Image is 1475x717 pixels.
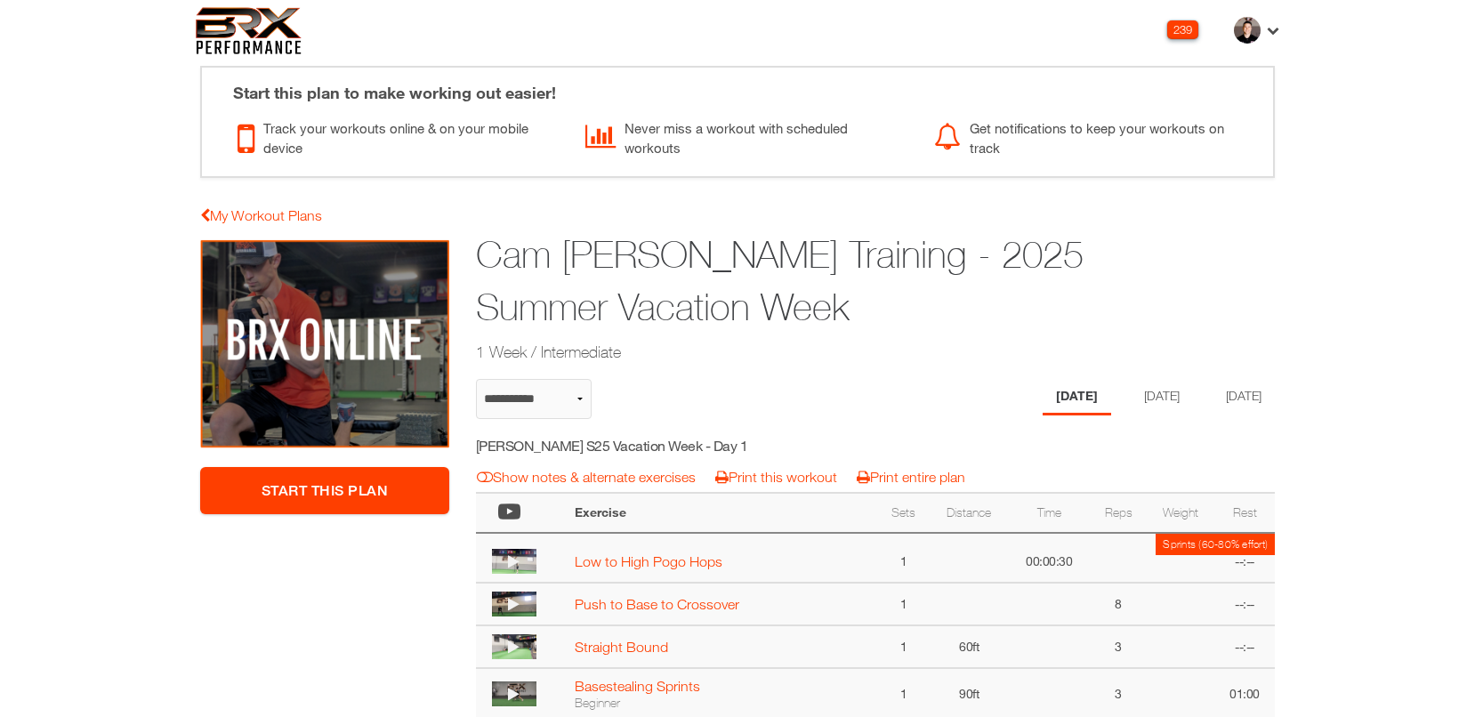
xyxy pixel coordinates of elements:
a: Start This Plan [200,467,449,514]
td: 00:00:30 [1009,533,1090,583]
div: Get notifications to keep your workouts on track [934,114,1255,158]
a: Basestealing Sprints [575,678,700,694]
th: Reps [1090,493,1148,533]
a: Print this workout [715,469,837,485]
td: --:-- [1214,625,1275,668]
th: Weight [1147,493,1214,533]
th: Exercise [566,493,877,533]
img: thumbnail.png [492,634,536,659]
a: Push to Base to Crossover [575,596,739,612]
h2: 1 Week / Intermediate [476,341,1138,363]
span: ft [972,639,979,654]
img: 6f7da32581c89ca25d665dc3aae533e4f14fe3ef_original.svg [196,7,302,54]
td: 60 [930,625,1009,668]
div: Beginner [575,695,868,711]
td: 1 [877,533,930,583]
li: Day 3 [1213,379,1275,415]
td: 3 [1090,625,1148,668]
img: thumbnail.png [492,681,536,706]
td: --:-- [1214,583,1275,625]
li: Day 1 [1043,379,1111,415]
span: ft [972,686,979,701]
td: 1 [877,583,930,625]
h1: Cam [PERSON_NAME] Training - 2025 Summer Vacation Week [476,229,1138,334]
img: thumbnail.png [492,592,536,616]
a: Low to High Pogo Hops [575,553,722,569]
div: Start this plan to make working out easier! [215,68,1260,105]
div: Never miss a workout with scheduled workouts [585,114,907,158]
a: Straight Bound [575,639,668,655]
a: Show notes & alternate exercises [477,469,696,485]
li: Day 2 [1131,379,1193,415]
th: Distance [930,493,1009,533]
a: Print entire plan [857,469,965,485]
th: Time [1009,493,1090,533]
td: Sprints (60-80% effort) [1156,534,1275,555]
td: --:-- [1214,533,1275,583]
div: 239 [1167,20,1198,39]
img: thumbnail.png [492,549,536,574]
img: thumb.jpg [1234,17,1261,44]
div: Track your workouts online & on your mobile device [238,114,559,158]
img: Cam Castillo Training - 2025 Summer Vacation Week [200,239,449,449]
a: My Workout Plans [200,207,322,223]
td: 8 [1090,583,1148,625]
h5: [PERSON_NAME] S25 Vacation Week - Day 1 [476,436,794,455]
th: Sets [877,493,930,533]
th: Rest [1214,493,1275,533]
td: 1 [877,625,930,668]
